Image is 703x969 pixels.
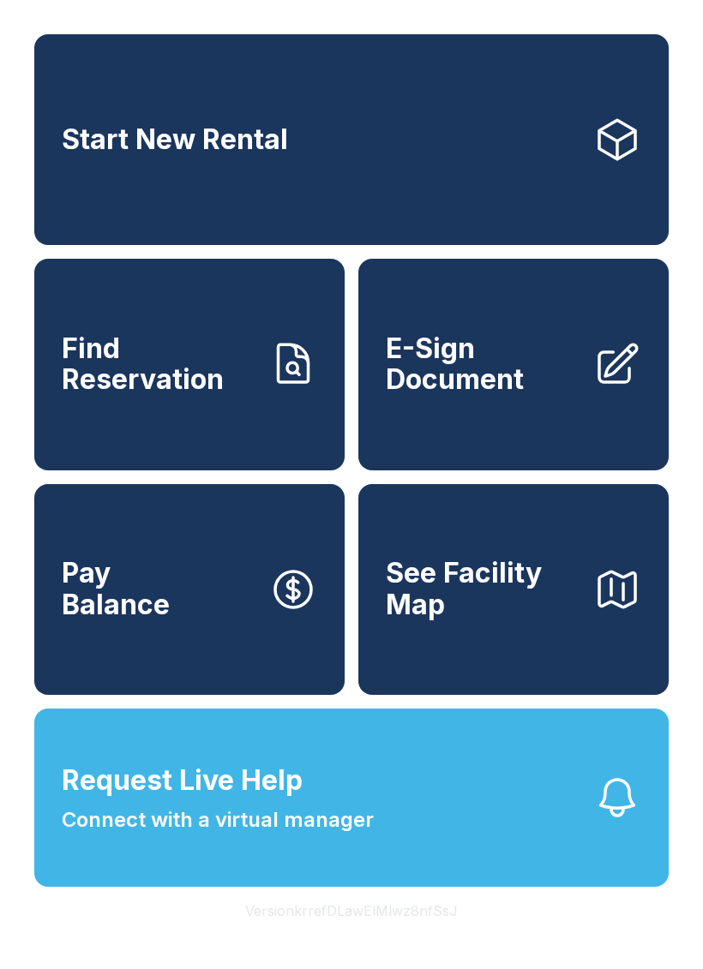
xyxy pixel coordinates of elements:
button: Request Live HelpConnect with a virtual manager [34,709,669,887]
span: Find Reservation [62,333,255,396]
button: See Facility Map [358,484,669,695]
span: Connect with a virtual manager [62,805,374,835]
span: Pay Balance [62,558,170,620]
button: VersionkrrefDLawElMlwz8nfSsJ [231,887,472,935]
a: E-Sign Document [358,259,669,470]
a: Find Reservation [34,259,345,470]
span: See Facility Map [386,558,580,620]
span: Start New Rental [62,124,288,156]
span: E-Sign Document [386,333,580,396]
button: PayBalance [34,484,345,695]
a: Start New Rental [34,34,669,245]
span: Request Live Help [62,760,303,801]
